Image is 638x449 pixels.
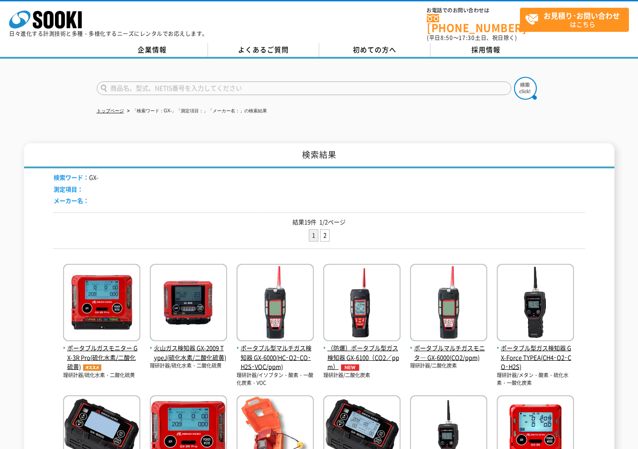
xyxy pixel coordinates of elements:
strong: お見積り･お問い合わせ [544,10,620,21]
a: （防爆）ポータブル型ガス検知器 GX-6100（CO2／ppm）NEW [323,334,401,372]
span: 火山ガス検知器 GX-2009 TypeJ(硫化水素/二酸化硫黄) [150,343,227,363]
li: GX- [54,173,99,182]
p: 理研計器/二酸化炭素 [323,372,401,379]
p: 理研計器/イソブタン・酸素・一酸化炭素・VOC [237,372,314,387]
h1: 検索結果 [24,143,614,168]
p: 結果19件 1/2ページ [54,217,585,227]
span: 検索ワード： [54,173,89,182]
a: 採用情報 [430,43,542,57]
img: GX-Force TYPEA(CH4･O2･CO･H2S) [497,264,574,343]
span: ポータブルマルチガスモニタ― GX-6000(CO2/ppm) [410,343,487,363]
p: 理研計器/硫化水素・二酸化硫黄 [63,372,140,379]
li: 1 [309,229,318,242]
img: オススメ [81,364,104,371]
li: 「検索ワード：GX-」「測定項目：」「メーカー名：」の検索結果 [125,106,267,116]
span: メーカー名： [54,196,89,205]
a: 2 [321,230,329,241]
a: 初めての方へ [319,43,430,57]
p: 理研計器/二酸化炭素 [410,362,487,370]
input: 商品名、型式、NETIS番号を入力してください [97,81,511,95]
a: よくあるご質問 [208,43,319,57]
a: ポータブル型マルチガス検知器 GX-6000(HC･O2･CO･H2S･VOC/ppm) [237,334,314,372]
span: 測定項目： [54,185,83,193]
a: 企業情報 [97,43,208,57]
a: お見積り･お問い合わせはこちら [520,8,629,32]
a: [PHONE_NUMBER] [427,14,520,33]
img: GX-3R Pro(硫化水素/二酸化硫黄) [63,264,140,343]
span: 初めての方へ [353,45,396,55]
span: ポータブルガスモニター GX-3R Pro(硫化水素/二酸化硫黄) [63,343,140,372]
span: （防爆）ポータブル型ガス検知器 GX-6100（CO2／ppm） [323,343,401,372]
img: NEW [339,364,361,371]
a: ポータブル型ガス検知器 GX-Force TYPEA(CH4･O2･CO･H2S) [497,334,574,372]
img: GX-6000(CO2/ppm) [410,264,487,343]
span: はこちら [525,8,628,31]
span: 17:30 [459,34,475,42]
img: GX-6000(HC･O2･CO･H2S･VOC/ppm) [237,264,314,343]
a: ポータブルガスモニター GX-3R Pro(硫化水素/二酸化硫黄)オススメ [63,334,140,372]
span: ポータブル型マルチガス検知器 GX-6000(HC･O2･CO･H2S･VOC/ppm) [237,343,314,372]
a: ポータブルマルチガスモニタ― GX-6000(CO2/ppm) [410,334,487,362]
img: GX-6100（CO2／ppm） [323,264,401,343]
span: ポータブル型ガス検知器 GX-Force TYPEA(CH4･O2･CO･H2S) [497,343,574,372]
p: 理研計器/メタン・酸素・硫化水素・一酸化炭素 [497,372,574,387]
span: お電話でのお問い合わせは [427,8,520,13]
img: GX-2009 TypeJ(硫化水素/二酸化硫黄) [150,264,227,343]
p: 日々進化する計測技術と多種・多様化するニーズにレンタルでお応えします。 [9,31,208,36]
a: トップページ [97,108,124,113]
p: 理研計器/硫化水素・二酸化硫黄 [150,362,227,370]
span: 8:50 [440,34,453,42]
img: btn_search.png [514,77,537,100]
span: (平日 ～ 土日、祝日除く) [427,34,517,42]
a: 火山ガス検知器 GX-2009 TypeJ(硫化水素/二酸化硫黄) [150,334,227,362]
